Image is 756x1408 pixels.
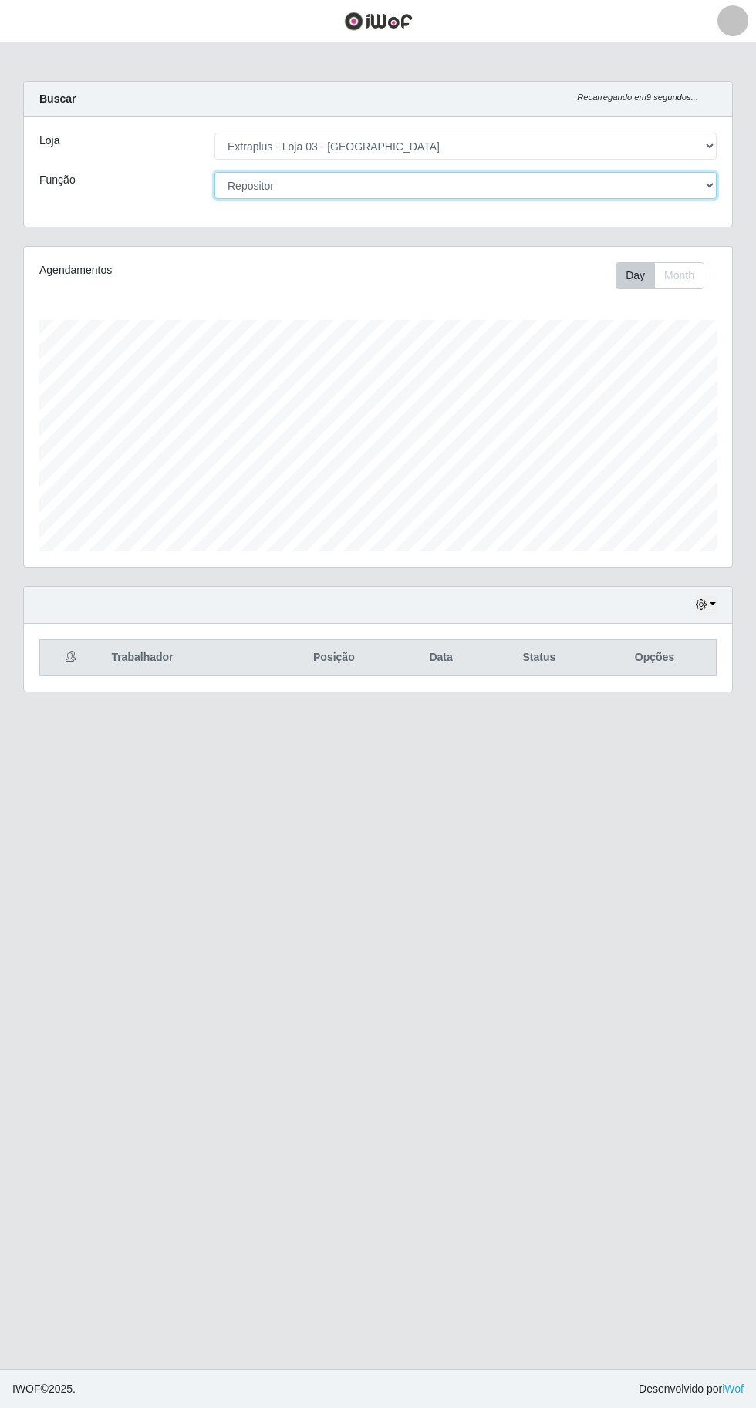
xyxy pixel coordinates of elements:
[397,640,484,676] th: Data
[616,262,717,289] div: Toolbar with button groups
[102,640,271,676] th: Trabalhador
[39,262,308,278] div: Agendamentos
[12,1381,76,1397] span: © 2025 .
[344,12,413,31] img: CoreUI Logo
[485,640,593,676] th: Status
[616,262,704,289] div: First group
[722,1383,744,1395] a: iWof
[616,262,655,289] button: Day
[577,93,698,102] i: Recarregando em 9 segundos...
[639,1381,744,1397] span: Desenvolvido por
[39,133,59,149] label: Loja
[12,1383,41,1395] span: IWOF
[654,262,704,289] button: Month
[593,640,716,676] th: Opções
[39,172,76,188] label: Função
[39,93,76,105] strong: Buscar
[271,640,397,676] th: Posição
